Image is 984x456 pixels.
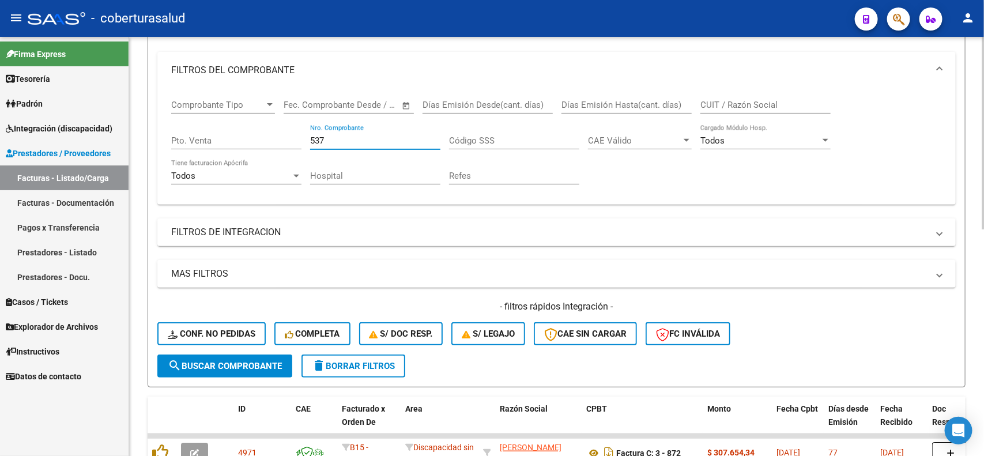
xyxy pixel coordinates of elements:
span: Area [405,404,423,413]
mat-expansion-panel-header: FILTROS DEL COMPROBANTE [157,52,956,89]
button: CAE SIN CARGAR [534,322,637,345]
datatable-header-cell: Facturado x Orden De [337,397,401,447]
span: CAE [296,404,311,413]
span: Monto [707,404,731,413]
span: Facturado x Orden De [342,404,385,427]
span: Conf. no pedidas [168,329,255,339]
span: Doc Respaldatoria [932,404,984,427]
mat-panel-title: FILTROS DE INTEGRACION [171,226,928,239]
span: S/ legajo [462,329,515,339]
span: Todos [171,171,195,181]
span: CAE Válido [588,135,681,146]
datatable-header-cell: Días desde Emisión [824,397,876,447]
mat-panel-title: FILTROS DEL COMPROBANTE [171,64,928,77]
datatable-header-cell: CPBT [582,397,703,447]
span: - coberturasalud [91,6,185,31]
span: Completa [285,329,340,339]
span: FC Inválida [656,329,720,339]
button: Open calendar [400,99,413,112]
span: Firma Express [6,48,66,61]
button: S/ legajo [451,322,525,345]
datatable-header-cell: Monto [703,397,772,447]
span: Datos de contacto [6,370,81,383]
button: Borrar Filtros [301,355,405,378]
span: Todos [700,135,725,146]
span: Borrar Filtros [312,361,395,371]
span: Casos / Tickets [6,296,68,308]
span: Instructivos [6,345,59,358]
button: Completa [274,322,350,345]
mat-expansion-panel-header: FILTROS DE INTEGRACION [157,218,956,246]
span: CPBT [586,404,607,413]
span: S/ Doc Resp. [370,329,433,339]
button: Buscar Comprobante [157,355,292,378]
span: Tesorería [6,73,50,85]
input: Start date [284,100,321,110]
mat-icon: delete [312,359,326,372]
datatable-header-cell: Razón Social [495,397,582,447]
mat-expansion-panel-header: MAS FILTROS [157,260,956,288]
button: FC Inválida [646,322,730,345]
mat-icon: menu [9,11,23,25]
div: FILTROS DEL COMPROBANTE [157,89,956,205]
span: Comprobante Tipo [171,100,265,110]
span: Fecha Cpbt [776,404,818,413]
span: Padrón [6,97,43,110]
span: Razón Social [500,404,548,413]
span: Fecha Recibido [880,404,913,427]
span: Explorador de Archivos [6,321,98,333]
datatable-header-cell: Fecha Cpbt [772,397,824,447]
mat-icon: person [961,11,975,25]
button: Conf. no pedidas [157,322,266,345]
datatable-header-cell: ID [233,397,291,447]
span: Integración (discapacidad) [6,122,112,135]
datatable-header-cell: Area [401,397,478,447]
span: ID [238,404,246,413]
input: End date [331,100,387,110]
datatable-header-cell: Fecha Recibido [876,397,928,447]
span: Días desde Emisión [828,404,869,427]
h4: - filtros rápidos Integración - [157,300,956,313]
button: S/ Doc Resp. [359,322,443,345]
mat-panel-title: MAS FILTROS [171,267,928,280]
span: Buscar Comprobante [168,361,282,371]
datatable-header-cell: CAE [291,397,337,447]
span: CAE SIN CARGAR [544,329,627,339]
span: [PERSON_NAME] [500,443,561,452]
mat-icon: search [168,359,182,372]
span: Prestadores / Proveedores [6,147,111,160]
div: Open Intercom Messenger [945,417,972,444]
